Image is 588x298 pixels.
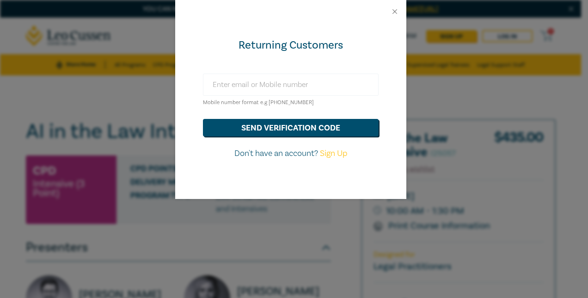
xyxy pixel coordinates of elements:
[391,7,399,16] button: Close
[203,74,379,96] input: Enter email or Mobile number
[203,119,379,137] button: send verification code
[320,148,347,159] a: Sign Up
[203,99,314,106] small: Mobile number format e.g [PHONE_NUMBER]
[203,38,379,53] div: Returning Customers
[203,148,379,160] p: Don't have an account?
